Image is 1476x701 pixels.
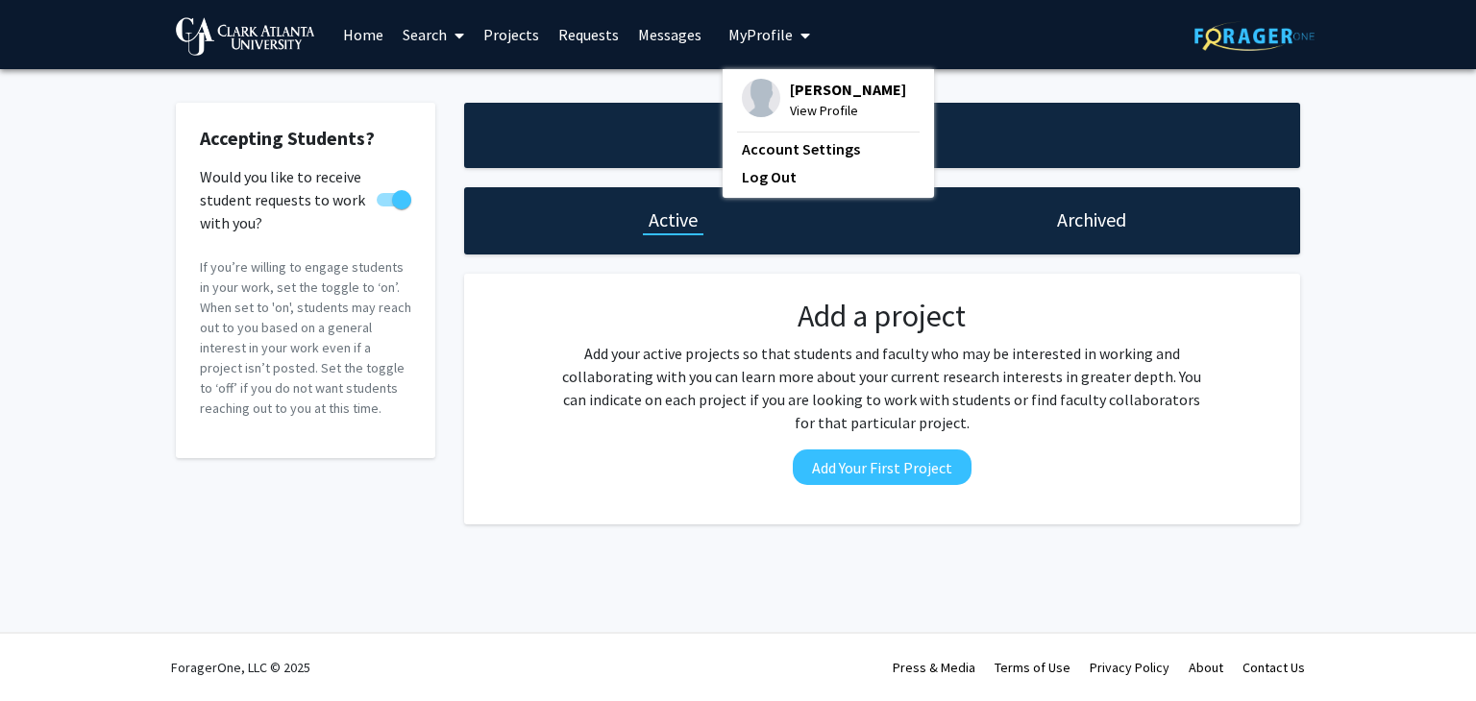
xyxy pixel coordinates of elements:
img: Profile Picture [742,79,780,117]
a: Privacy Policy [1090,659,1169,676]
p: Add your active projects so that students and faculty who may be interested in working and collab... [556,342,1208,434]
a: Press & Media [893,659,975,676]
a: About [1189,659,1223,676]
div: ForagerOne, LLC © 2025 [171,634,310,701]
a: Search [393,1,474,68]
a: Messages [628,1,711,68]
a: Account Settings [742,137,915,160]
a: Contact Us [1242,659,1305,676]
a: Log Out [742,165,915,188]
img: ForagerOne Logo [1194,21,1315,51]
span: Would you like to receive student requests to work with you? [200,165,369,234]
h1: Active [649,206,698,233]
a: Terms of Use [995,659,1070,676]
span: My Profile [728,25,793,44]
a: Projects [474,1,549,68]
button: Add Your First Project [793,449,972,485]
a: Home [333,1,393,68]
div: Profile Picture[PERSON_NAME]View Profile [742,79,906,121]
h2: Accepting Students? [200,127,411,150]
p: If you’re willing to engage students in your work, set the toggle to ‘on’. When set to 'on', stud... [200,257,411,419]
h2: Add a project [556,298,1208,334]
img: Clark Atlanta University Logo [176,17,314,56]
span: View Profile [790,100,906,121]
a: Requests [549,1,628,68]
span: [PERSON_NAME] [790,79,906,100]
iframe: Chat [14,615,82,687]
h1: Archived [1057,206,1126,233]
